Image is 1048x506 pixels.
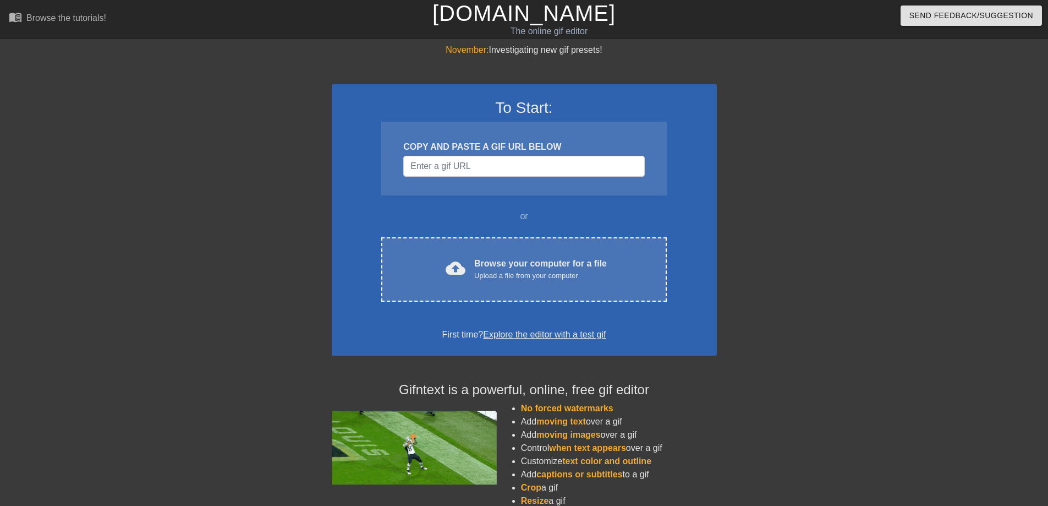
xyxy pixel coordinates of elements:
[901,6,1042,26] button: Send Feedback/Suggestion
[9,10,22,24] span: menu_book
[562,456,651,466] span: text color and outline
[536,430,600,439] span: moving images
[346,328,703,341] div: First time?
[474,270,607,281] div: Upload a file from your computer
[521,481,717,494] li: a gif
[521,415,717,428] li: Add over a gif
[909,9,1033,23] span: Send Feedback/Suggestion
[332,382,717,398] h4: Gifntext is a powerful, online, free gif editor
[521,468,717,481] li: Add to a gif
[403,156,644,177] input: Username
[355,25,743,38] div: The online gif editor
[483,330,606,339] a: Explore the editor with a test gif
[403,140,644,154] div: COPY AND PASTE A GIF URL BELOW
[332,43,717,57] div: Investigating new gif presets!
[332,411,497,485] img: football_small.gif
[549,443,626,453] span: when text appears
[360,210,688,223] div: or
[521,442,717,455] li: Control over a gif
[9,10,106,28] a: Browse the tutorials!
[446,258,465,278] span: cloud_upload
[432,1,616,25] a: [DOMAIN_NAME]
[521,483,541,492] span: Crop
[521,455,717,468] li: Customize
[536,417,586,426] span: moving text
[536,470,622,479] span: captions or subtitles
[346,99,703,117] h3: To Start:
[26,13,106,23] div: Browse the tutorials!
[521,428,717,442] li: Add over a gif
[474,257,607,281] div: Browse your computer for a file
[446,45,489,55] span: November:
[521,496,549,505] span: Resize
[521,404,613,413] span: No forced watermarks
